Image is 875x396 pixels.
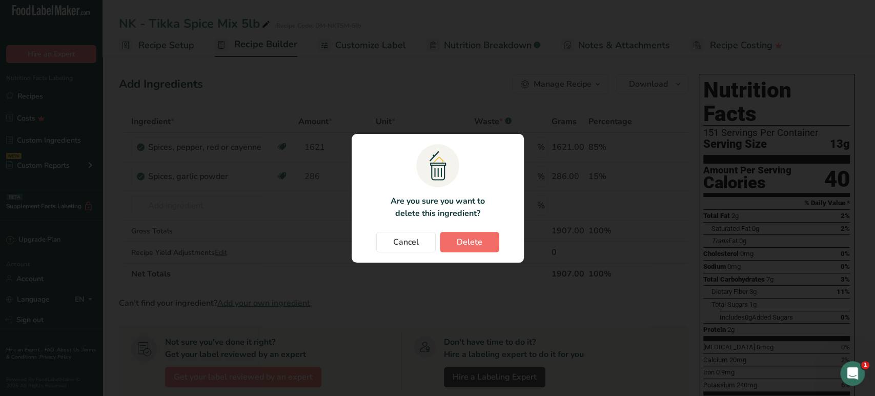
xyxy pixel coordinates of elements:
button: Delete [440,232,499,252]
span: Cancel [393,236,419,248]
span: Delete [457,236,482,248]
p: Are you sure you want to delete this ingredient? [384,195,491,220]
span: 1 [861,361,869,369]
iframe: Intercom live chat [840,361,865,386]
button: Cancel [376,232,436,252]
